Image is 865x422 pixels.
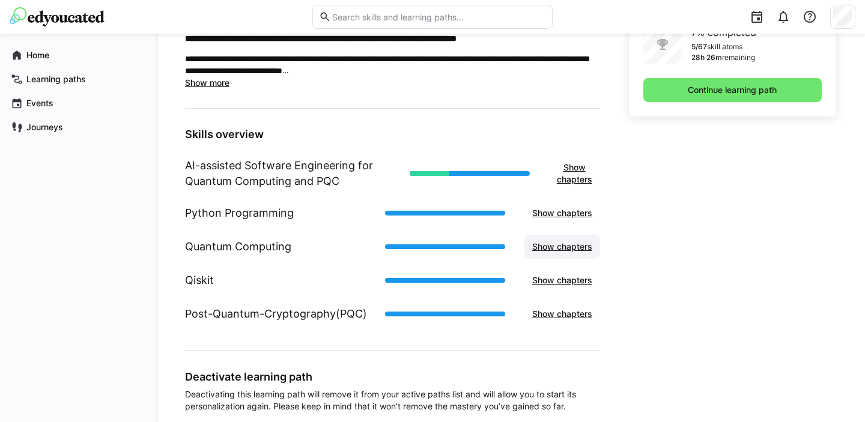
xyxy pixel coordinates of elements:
span: Show chapters [530,274,594,286]
span: Show chapters [530,308,594,320]
p: 5/67 [691,42,707,52]
h3: Skills overview [185,128,600,141]
button: Show chapters [524,268,600,292]
input: Search skills and learning paths… [331,11,546,22]
span: Show chapters [555,161,594,185]
p: remaining [722,53,755,62]
h1: Quantum Computing [185,239,291,255]
span: Continue learning path [686,84,778,96]
h1: Post-Quantum-Cryptography(PQC) [185,306,367,322]
p: 28h 26m [691,53,722,62]
h1: Qiskit [185,273,214,288]
button: Show chapters [524,302,600,326]
span: Show chapters [530,241,594,253]
span: Show more [185,77,229,88]
h1: AI-assisted Software Engineering for Quantum Computing and PQC [185,158,400,189]
h3: Deactivate learning path [185,370,600,384]
button: Show chapters [549,155,600,191]
span: Deactivating this learning path will remove it from your active paths list and will allow you to ... [185,388,600,412]
h1: Python Programming [185,205,294,221]
button: Show chapters [524,235,600,259]
span: Show chapters [530,207,594,219]
p: skill atoms [707,42,742,52]
button: Show chapters [524,201,600,225]
button: Continue learning path [643,78,822,102]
